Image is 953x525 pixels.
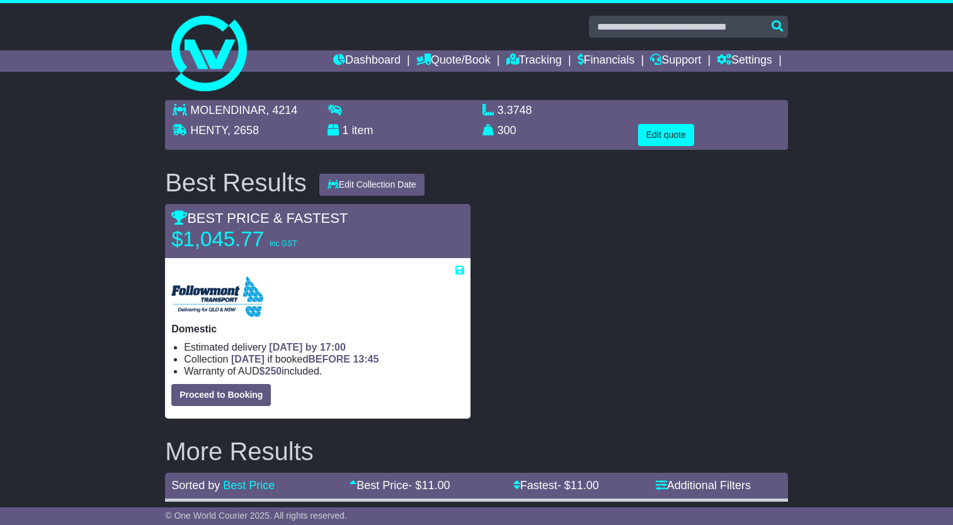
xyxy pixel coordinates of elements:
li: Warranty of AUD included. [184,365,464,377]
span: 1 [342,124,348,137]
p: Domestic [171,323,464,335]
span: [DATE] by 17:00 [269,342,346,353]
a: Fastest- $11.00 [513,479,599,492]
span: inc GST [270,239,297,248]
li: Collection [184,353,464,365]
span: BEST PRICE & FASTEST [171,210,348,226]
a: Additional Filters [656,479,751,492]
span: MOLENDINAR [190,104,266,116]
p: $1,045.77 [171,227,329,252]
span: $ [260,366,282,376]
span: if booked [231,354,379,364]
a: Best Price [223,479,275,492]
a: Settings [717,50,772,72]
span: - $ [557,479,599,492]
span: item [351,124,373,137]
span: © One World Courier 2025. All rights reserved. [165,511,347,521]
span: BEFORE [308,354,350,364]
a: Dashboard [333,50,401,72]
button: Edit quote [638,124,694,146]
span: 300 [498,124,516,137]
a: Tracking [506,50,562,72]
span: , 4214 [266,104,297,116]
span: 11.00 [571,479,599,492]
img: Followmont Transport: Domestic [171,276,263,317]
span: 11.00 [421,479,450,492]
a: Financials [578,50,635,72]
li: Estimated delivery [184,341,464,353]
button: Edit Collection Date [319,174,425,196]
span: - $ [408,479,450,492]
a: Support [650,50,701,72]
span: Sorted by [171,479,220,492]
span: 250 [265,366,282,376]
span: [DATE] [231,354,265,364]
div: Best Results [159,169,313,196]
span: HENTY [190,124,227,137]
span: 3.3748 [498,104,532,116]
a: Quote/Book [416,50,491,72]
button: Proceed to Booking [171,384,271,406]
span: 13:45 [353,354,379,364]
span: , 2658 [227,124,259,137]
a: Best Price- $11.00 [350,479,450,492]
h2: More Results [165,437,788,465]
